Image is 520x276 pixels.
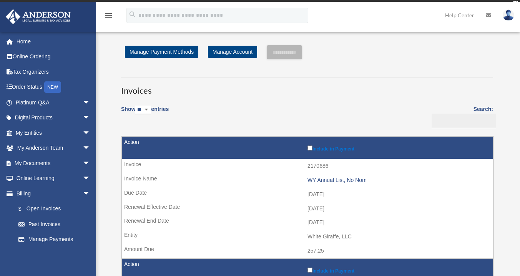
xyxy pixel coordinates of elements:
[5,155,102,171] a: My Documentsarrow_drop_down
[83,95,98,111] span: arrow_drop_down
[429,104,493,128] label: Search:
[122,230,493,244] td: White Giraffe, LLC
[503,10,514,21] img: User Pic
[122,187,493,202] td: [DATE]
[128,10,137,19] i: search
[5,110,102,126] a: Digital Productsarrow_drop_down
[83,155,98,171] span: arrow_drop_down
[11,201,94,217] a: $Open Invoices
[5,49,102,64] a: Online Ordering
[5,95,102,110] a: Platinum Q&Aarrow_drop_down
[513,1,518,6] div: close
[307,268,312,273] input: Include in Payment
[5,79,102,95] a: Order StatusNEW
[5,34,102,49] a: Home
[11,217,98,232] a: Past Invoices
[44,81,61,93] div: NEW
[5,140,102,156] a: My Anderson Teamarrow_drop_down
[5,64,102,79] a: Tax Organizers
[3,9,73,24] img: Anderson Advisors Platinum Portal
[83,186,98,202] span: arrow_drop_down
[104,13,113,20] a: menu
[5,171,102,186] a: Online Learningarrow_drop_down
[121,104,169,122] label: Show entries
[104,11,113,20] i: menu
[307,177,489,183] div: WY Annual List, No Nom
[122,159,493,174] td: 2170686
[432,114,496,128] input: Search:
[5,247,102,262] a: Events Calendar
[122,202,493,216] td: [DATE]
[5,186,98,201] a: Billingarrow_drop_down
[122,244,493,258] td: 257.25
[83,171,98,187] span: arrow_drop_down
[11,232,98,247] a: Manage Payments
[83,140,98,156] span: arrow_drop_down
[5,125,102,140] a: My Entitiesarrow_drop_down
[122,215,493,230] td: [DATE]
[23,204,27,214] span: $
[121,78,493,97] h3: Invoices
[83,110,98,126] span: arrow_drop_down
[307,266,489,274] label: Include in Payment
[307,144,489,152] label: Include in Payment
[125,46,198,58] a: Manage Payment Methods
[135,106,151,114] select: Showentries
[83,125,98,141] span: arrow_drop_down
[208,46,257,58] a: Manage Account
[307,145,312,150] input: Include in Payment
